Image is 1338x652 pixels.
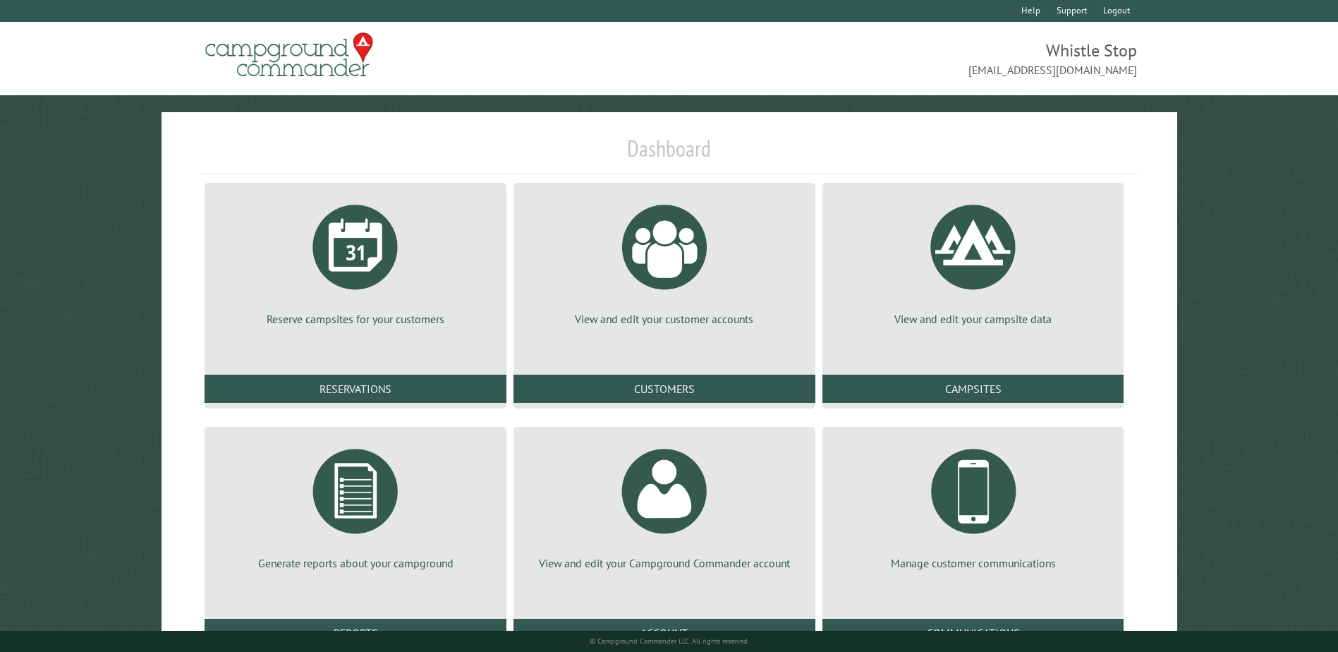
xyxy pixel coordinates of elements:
[221,555,489,571] p: Generate reports about your campground
[839,311,1107,327] p: View and edit your campsite data
[839,194,1107,327] a: View and edit your campsite data
[221,438,489,571] a: Generate reports about your campground
[669,39,1137,78] span: Whistle Stop [EMAIL_ADDRESS][DOMAIN_NAME]
[530,311,798,327] p: View and edit your customer accounts
[205,375,506,403] a: Reservations
[201,135,1136,174] h1: Dashboard
[513,619,815,647] a: Account
[205,619,506,647] a: Reports
[839,555,1107,571] p: Manage customer communications
[513,375,815,403] a: Customers
[530,555,798,571] p: View and edit your Campground Commander account
[201,28,377,83] img: Campground Commander
[839,438,1107,571] a: Manage customer communications
[590,636,749,646] small: © Campground Commander LLC. All rights reserved.
[530,438,798,571] a: View and edit your Campground Commander account
[221,194,489,327] a: Reserve campsites for your customers
[221,311,489,327] p: Reserve campsites for your customers
[530,194,798,327] a: View and edit your customer accounts
[822,375,1124,403] a: Campsites
[822,619,1124,647] a: Communications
